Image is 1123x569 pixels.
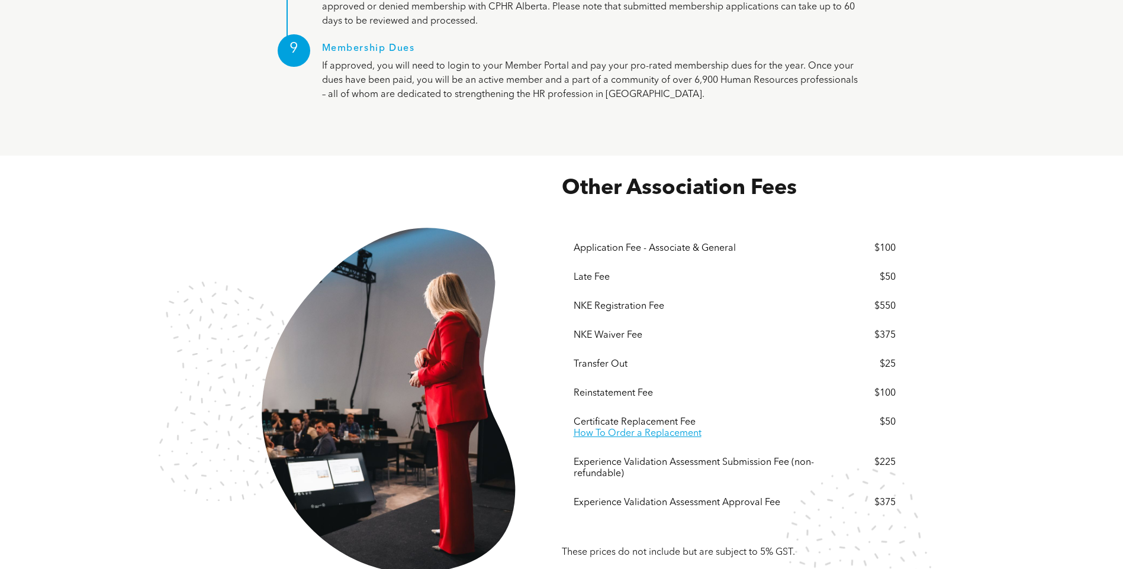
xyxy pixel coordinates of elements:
[574,301,828,312] div: NKE Registration Fee
[562,548,795,557] span: These prices do not include but are subject to 5% GST.
[831,330,896,341] div: $375
[831,457,896,468] div: $225
[831,359,896,370] div: $25
[574,330,828,341] div: NKE Waiver Fee
[278,34,310,67] div: 9
[831,243,896,254] div: $100
[574,272,828,283] div: Late Fee
[574,359,828,370] div: Transfer Out
[831,417,896,428] div: $50
[322,59,858,102] p: If approved, you will need to login to your Member Portal and pay your pro-rated membership dues ...
[574,243,828,254] div: Application Fee - Associate & General
[574,457,828,480] div: Experience Validation Assessment Submission Fee (non-refundable)
[562,178,797,199] span: Other Association Fees
[322,43,858,59] h1: Membership Dues
[574,497,828,509] div: Experience Validation Assessment Approval Fee
[574,429,702,438] a: How To Order a Replacement
[831,272,896,283] div: $50
[831,301,896,312] div: $550
[831,497,896,509] div: $375
[574,417,828,428] div: Certificate Replacement Fee
[831,388,896,399] div: $100
[574,388,828,399] div: Reinstatement Fee
[562,202,908,541] div: Menu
